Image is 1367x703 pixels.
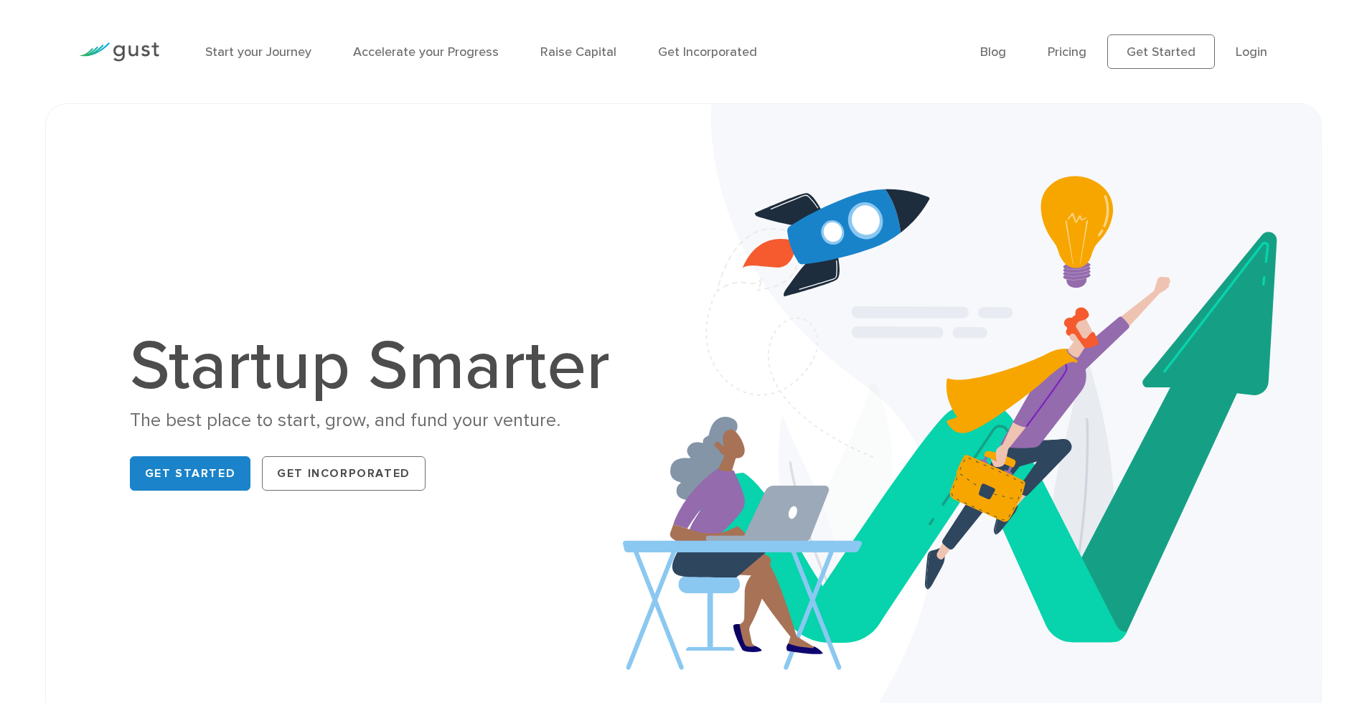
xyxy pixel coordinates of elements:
a: Start your Journey [205,44,311,60]
div: The best place to start, grow, and fund your venture. [130,408,625,433]
a: Accelerate your Progress [353,44,499,60]
a: Get Started [130,456,251,491]
a: Blog [980,44,1006,60]
a: Get Incorporated [262,456,426,491]
a: Pricing [1048,44,1086,60]
img: Gust Logo [79,42,159,62]
a: Get Incorporated [658,44,757,60]
h1: Startup Smarter [130,332,625,401]
a: Raise Capital [540,44,616,60]
a: Get Started [1107,34,1215,69]
a: Login [1236,44,1267,60]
